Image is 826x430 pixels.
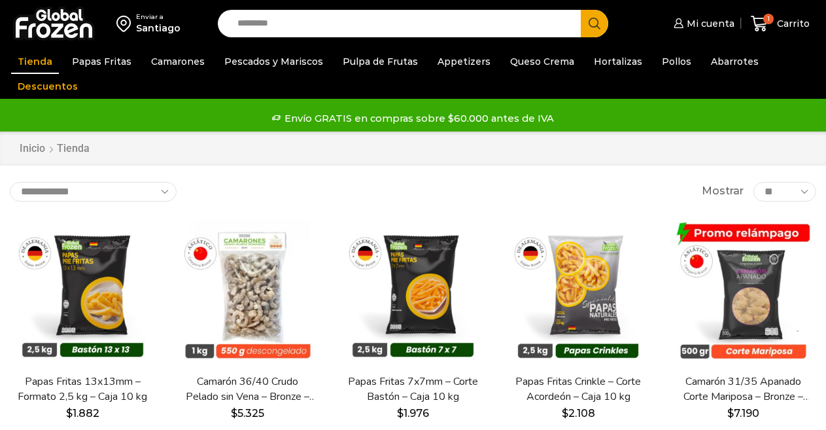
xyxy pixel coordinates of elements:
[218,49,330,74] a: Pescados y Mariscos
[136,12,181,22] div: Enviar a
[19,141,90,156] nav: Breadcrumb
[19,141,46,156] a: Inicio
[10,182,177,202] select: Pedido de la tienda
[727,407,734,420] span: $
[562,407,568,420] span: $
[763,14,774,24] span: 1
[702,184,744,199] span: Mostrar
[581,10,608,37] button: Search button
[587,49,649,74] a: Hortalizas
[670,10,734,37] a: Mi cuenta
[17,374,148,404] a: Papas Fritas 13x13mm – Formato 2,5 kg – Caja 10 kg
[231,407,264,420] bdi: 5.325
[11,74,84,99] a: Descuentos
[748,9,813,39] a: 1 Carrito
[397,407,429,420] bdi: 1.976
[727,407,759,420] bdi: 7.190
[66,407,73,420] span: $
[231,407,237,420] span: $
[513,374,644,404] a: Papas Fritas Crinkle – Corte Acordeón – Caja 10 kg
[57,142,90,154] h1: Tienda
[136,22,181,35] div: Santiago
[116,12,136,35] img: address-field-icon.svg
[336,49,424,74] a: Pulpa de Frutas
[504,49,581,74] a: Queso Crema
[678,374,809,404] a: Camarón 31/35 Apanado Corte Mariposa – Bronze – Caja 5 kg
[704,49,765,74] a: Abarrotes
[683,17,734,30] span: Mi cuenta
[431,49,497,74] a: Appetizers
[655,49,698,74] a: Pollos
[562,407,595,420] bdi: 2.108
[66,407,99,420] bdi: 1.882
[397,407,404,420] span: $
[11,49,59,74] a: Tienda
[774,17,810,30] span: Carrito
[145,49,211,74] a: Camarones
[65,49,138,74] a: Papas Fritas
[182,374,313,404] a: Camarón 36/40 Crudo Pelado sin Vena – Bronze – Caja 10 kg
[347,374,478,404] a: Papas Fritas 7x7mm – Corte Bastón – Caja 10 kg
